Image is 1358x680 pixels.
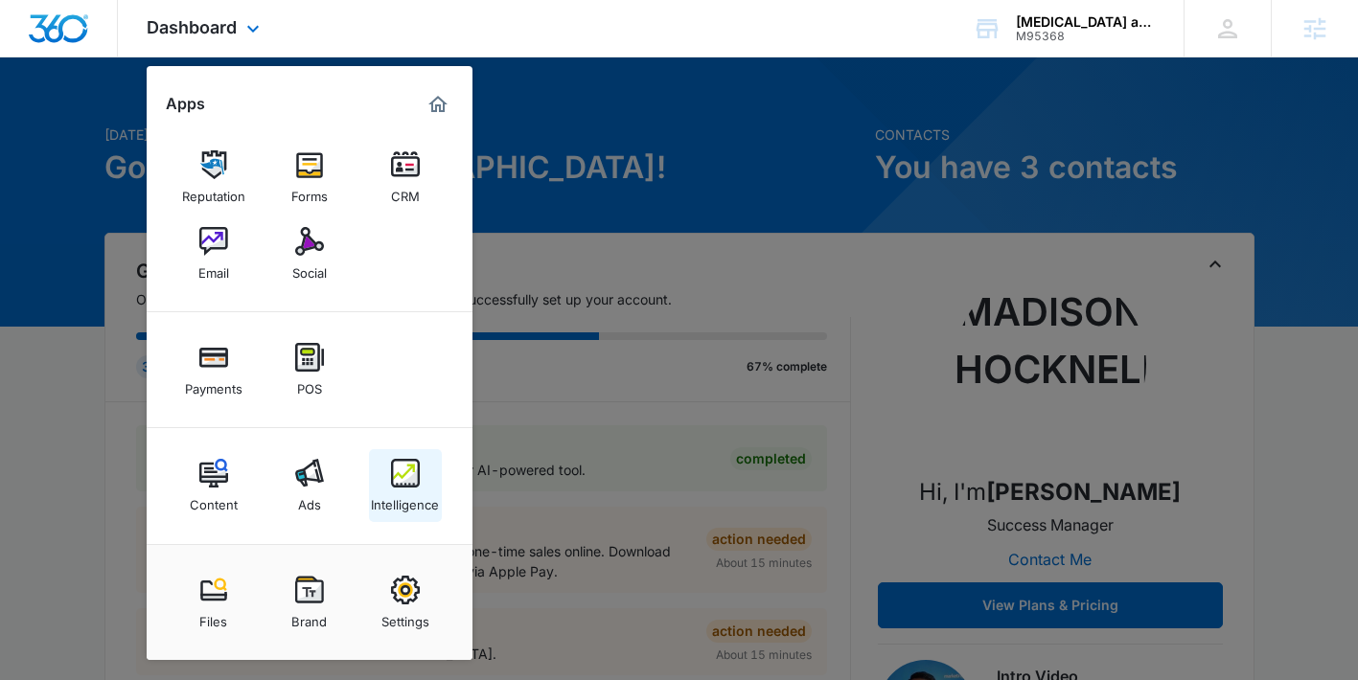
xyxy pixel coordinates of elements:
div: Email [198,256,229,281]
a: Marketing 360® Dashboard [423,89,453,120]
div: v 4.0.25 [54,31,94,46]
img: tab_domain_overview_orange.svg [52,111,67,126]
div: Forms [291,179,328,204]
div: Domain: [DOMAIN_NAME] [50,50,211,65]
div: account id [1016,30,1156,43]
a: Email [177,217,250,290]
div: Files [199,604,227,629]
a: Ads [273,449,346,522]
a: Intelligence [369,449,442,522]
img: tab_keywords_by_traffic_grey.svg [191,111,206,126]
a: Payments [177,333,250,406]
div: POS [297,372,322,397]
div: Payments [185,372,242,397]
a: Brand [273,566,346,639]
div: Social [292,256,327,281]
div: CRM [391,179,420,204]
div: Intelligence [371,487,439,512]
a: Files [177,566,250,639]
a: CRM [369,141,442,214]
div: Brand [291,604,327,629]
a: Content [177,449,250,522]
div: Reputation [182,179,245,204]
a: Settings [369,566,442,639]
a: POS [273,333,346,406]
div: Settings [381,604,429,629]
div: Keywords by Traffic [212,113,323,125]
div: account name [1016,14,1156,30]
div: Ads [298,487,321,512]
span: Dashboard [147,17,237,37]
div: Content [190,487,238,512]
img: logo_orange.svg [31,31,46,46]
img: website_grey.svg [31,50,46,65]
div: Domain Overview [73,113,172,125]
a: Social [273,217,346,290]
a: Forms [273,141,346,214]
a: Reputation [177,141,250,214]
h2: Apps [166,95,205,113]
